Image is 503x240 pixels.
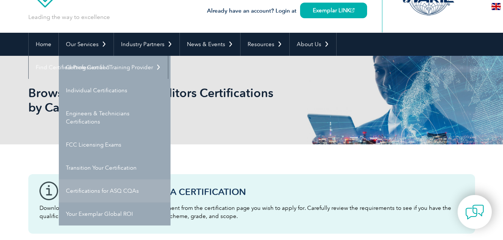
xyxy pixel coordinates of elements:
[59,133,171,156] a: FCC Licensing Exams
[300,3,367,18] a: Exemplar LINK
[62,187,464,196] h3: Before You Apply For a Certification
[28,86,314,115] h1: Browse All Individual Auditors Certifications by Category
[465,203,484,221] img: contact-chat.png
[180,33,240,56] a: News & Events
[59,79,171,102] a: Individual Certifications
[350,8,354,12] img: open_square.png
[39,204,464,220] p: Download the “Certification Requirements” document from the certification page you wish to apply ...
[59,156,171,179] a: Transition Your Certification
[29,56,168,79] a: Find Certified Professional / Training Provider
[28,13,110,21] p: Leading the way to excellence
[491,3,501,10] img: en
[290,33,336,56] a: About Us
[114,33,179,56] a: Industry Partners
[207,6,367,16] h3: Already have an account? Login at
[59,202,171,225] a: Your Exemplar Global ROI
[59,102,171,133] a: Engineers & Technicians Certifications
[29,33,58,56] a: Home
[241,33,289,56] a: Resources
[59,179,171,202] a: Certifications for ASQ CQAs
[59,33,114,56] a: Our Services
